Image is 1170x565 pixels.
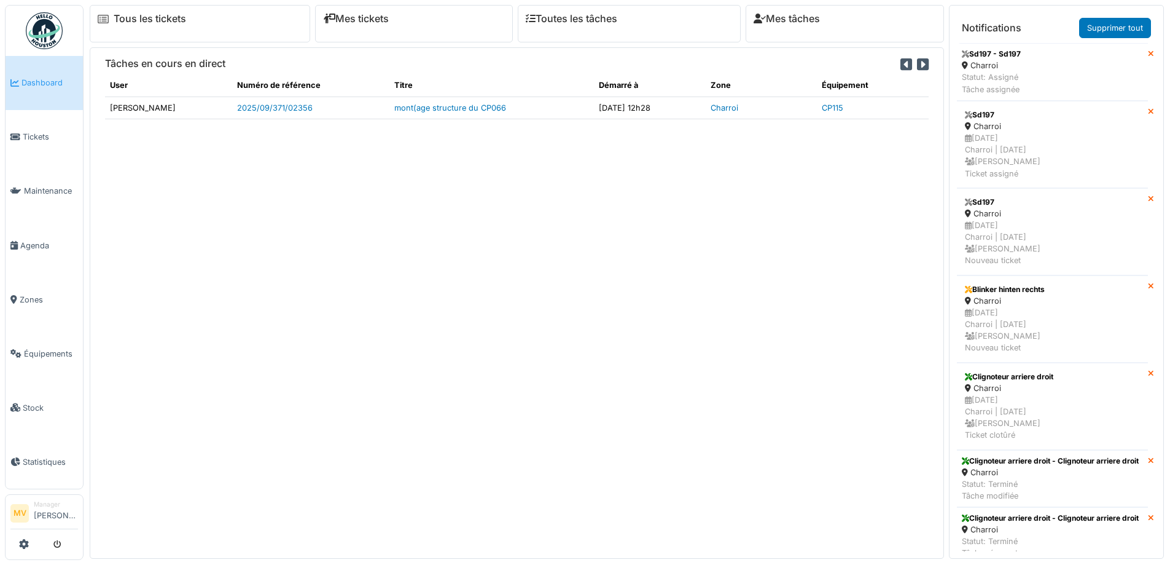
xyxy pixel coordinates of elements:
a: Blinker hinten rechts Charroi [DATE]Charroi | [DATE] [PERSON_NAME]Nouveau ticket [957,275,1148,363]
h6: Tâches en cours en direct [105,58,225,69]
a: Sd197 Charroi [DATE]Charroi | [DATE] [PERSON_NAME]Ticket assigné [957,101,1148,188]
div: Charroi [965,295,1140,307]
th: Démarré à [594,74,706,97]
span: Dashboard [21,77,78,89]
th: Zone [706,74,817,97]
li: MV [10,504,29,523]
div: Statut: Assigné Tâche assignée [962,71,1021,95]
a: Tous les tickets [114,13,186,25]
div: Charroi [962,467,1139,478]
div: [DATE] Charroi | [DATE] [PERSON_NAME] Nouveau ticket [965,307,1140,354]
a: CP115 [822,103,843,113]
div: Blinker hinten rechts [965,284,1140,295]
a: Sd197 Charroi [DATE]Charroi | [DATE] [PERSON_NAME]Nouveau ticket [957,188,1148,275]
a: Maintenance [6,164,83,218]
a: Toutes les tâches [526,13,617,25]
th: Équipement [817,74,929,97]
a: Agenda [6,218,83,272]
a: MV Manager[PERSON_NAME] [10,500,78,529]
div: Clignoteur arriere droit [965,371,1140,382]
div: Charroi [962,524,1139,535]
span: Maintenance [24,185,78,197]
div: Clignoteur arriere droit - Clignoteur arriere droit [962,456,1139,467]
span: Statistiques [23,456,78,468]
div: Charroi [962,60,1021,71]
div: Charroi [965,382,1140,394]
a: Dashboard [6,56,83,110]
a: Tickets [6,110,83,164]
a: Supprimer tout [1079,18,1151,38]
a: Équipements [6,326,83,381]
div: Sd197 [965,197,1140,208]
div: [DATE] Charroi | [DATE] [PERSON_NAME] Ticket assigné [965,132,1140,180]
div: Statut: Terminé Tâche modifiée [962,478,1139,502]
a: mont(age structure du CP066 [394,103,506,113]
td: [DATE] 12h28 [594,97,706,119]
span: Agenda [20,240,78,251]
a: Zones [6,272,83,326]
div: Sd197 [965,109,1140,121]
li: [PERSON_NAME] [34,500,78,526]
a: Clignoteur arriere droit - Clignoteur arriere droit Charroi Statut: TerminéTâche modifiée [957,450,1148,508]
a: Stock [6,381,83,435]
span: Stock [23,402,78,414]
th: Titre [389,74,594,97]
div: Charroi [965,121,1140,132]
a: Sd197 - Sd197 Charroi Statut: AssignéTâche assignée [957,43,1148,101]
div: Clignoteur arriere droit - Clignoteur arriere droit [962,513,1139,524]
span: translation missing: fr.shared.user [110,81,128,90]
div: Charroi [965,208,1140,219]
span: Tickets [23,131,78,143]
div: Statut: Terminé Tâche réouverte [962,535,1139,559]
div: Manager [34,500,78,509]
a: 2025/09/371/02356 [237,103,313,113]
span: Équipements [24,348,78,360]
a: Mes tickets [323,13,389,25]
h6: Notifications [962,22,1021,34]
th: Numéro de référence [232,74,389,97]
span: Zones [20,294,78,306]
div: Sd197 - Sd197 [962,49,1021,60]
a: Mes tâches [754,13,820,25]
img: Badge_color-CXgf-gQk.svg [26,12,63,49]
div: [DATE] Charroi | [DATE] [PERSON_NAME] Nouveau ticket [965,219,1140,267]
td: [PERSON_NAME] [105,97,232,119]
a: Charroi [711,103,738,113]
a: Statistiques [6,435,83,489]
div: [DATE] Charroi | [DATE] [PERSON_NAME] Ticket clotûré [965,394,1140,441]
a: Clignoteur arriere droit - Clignoteur arriere droit Charroi Statut: TerminéTâche réouverte [957,507,1148,565]
a: Clignoteur arriere droit Charroi [DATE]Charroi | [DATE] [PERSON_NAME]Ticket clotûré [957,363,1148,450]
